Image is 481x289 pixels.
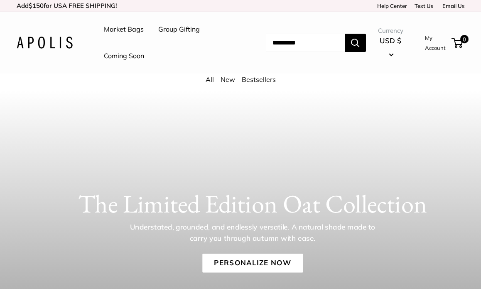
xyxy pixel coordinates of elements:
[266,34,345,52] input: Search...
[378,34,403,61] button: USD $
[202,254,303,273] a: Personalize Now
[415,2,433,9] a: Text Us
[380,36,401,45] span: USD $
[452,38,463,48] a: 0
[460,35,469,43] span: 0
[345,34,366,52] button: Search
[104,23,144,36] a: Market Bags
[29,2,44,10] span: $150
[378,25,403,37] span: Currency
[40,189,465,219] h1: The Limited Edition Oat Collection
[17,37,73,49] img: Apolis
[104,50,144,62] a: Coming Soon
[242,75,276,84] a: Bestsellers
[206,75,214,84] a: All
[439,2,464,9] a: Email Us
[124,222,381,244] p: Understated, grounded, and endlessly versatile. A natural shade made to carry you through autumn ...
[425,33,449,53] a: My Account
[374,2,407,9] a: Help Center
[158,23,200,36] a: Group Gifting
[221,75,235,84] a: New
